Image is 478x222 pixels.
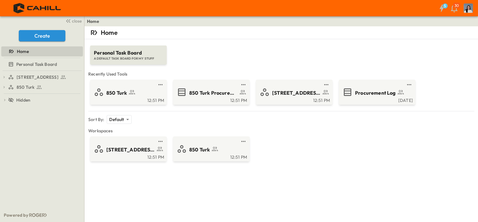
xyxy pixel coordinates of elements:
div: Default [107,115,131,124]
a: Personal Task Board [1,60,82,69]
button: 5 [435,3,448,14]
h6: 5 [444,3,446,8]
button: Create [19,30,65,41]
span: [STREET_ADDRESS] [106,146,155,153]
button: test [157,81,164,88]
span: Workspaces [88,128,474,134]
button: close [63,16,83,25]
a: 12:51 PM [91,97,164,102]
img: Profile Picture [464,3,473,13]
div: [STREET_ADDRESS]test [1,72,83,82]
p: Sort By: [88,116,104,123]
a: Home [87,18,99,24]
span: [STREET_ADDRESS] [17,74,58,80]
span: A DEFAULT TASK BOARD FOR MY STUFF [94,56,163,61]
a: 12:51 PM [257,97,330,102]
span: Recently Used Tools [88,71,474,77]
a: 850 Turk [8,83,82,92]
span: Personal Task Board [16,61,57,67]
button: test [240,81,247,88]
p: Home [101,28,118,37]
span: [STREET_ADDRESS] [272,89,321,97]
div: Personal Task Boardtest [1,59,83,69]
span: Hidden [16,97,30,103]
a: [STREET_ADDRESS] [257,87,330,97]
span: 850 Turk [17,84,34,90]
span: 850 Turk Procurement Log [189,89,238,97]
p: 30 [455,3,459,8]
span: Personal Task Board [94,49,163,56]
button: test [323,81,330,88]
button: test [157,138,164,145]
a: Procurement Log [340,87,413,97]
a: 12:51 PM [174,97,247,102]
button: test [405,81,413,88]
button: test [240,138,247,145]
img: 4f72bfc4efa7236828875bac24094a5ddb05241e32d018417354e964050affa1.png [8,2,68,15]
a: [DATE] [340,97,413,102]
a: [STREET_ADDRESS] [8,73,82,82]
a: Home [1,47,82,56]
a: 850 Turk Procurement Log [174,87,247,97]
span: 850 Turk [189,146,210,153]
span: Procurement Log [355,89,396,97]
span: 850 Turk [106,89,127,97]
a: Personal Task BoardA DEFAULT TASK BOARD FOR MY STUFF [89,39,167,65]
div: 850 Turktest [1,82,83,92]
a: 850 Turk [91,87,164,97]
span: Home [17,48,29,55]
p: Default [109,116,124,123]
a: 850 Turk [174,144,247,154]
nav: breadcrumbs [87,18,103,24]
a: 12:51 PM [174,154,247,159]
span: close [72,18,82,24]
a: [STREET_ADDRESS] [91,144,164,154]
a: 12:51 PM [91,154,164,159]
